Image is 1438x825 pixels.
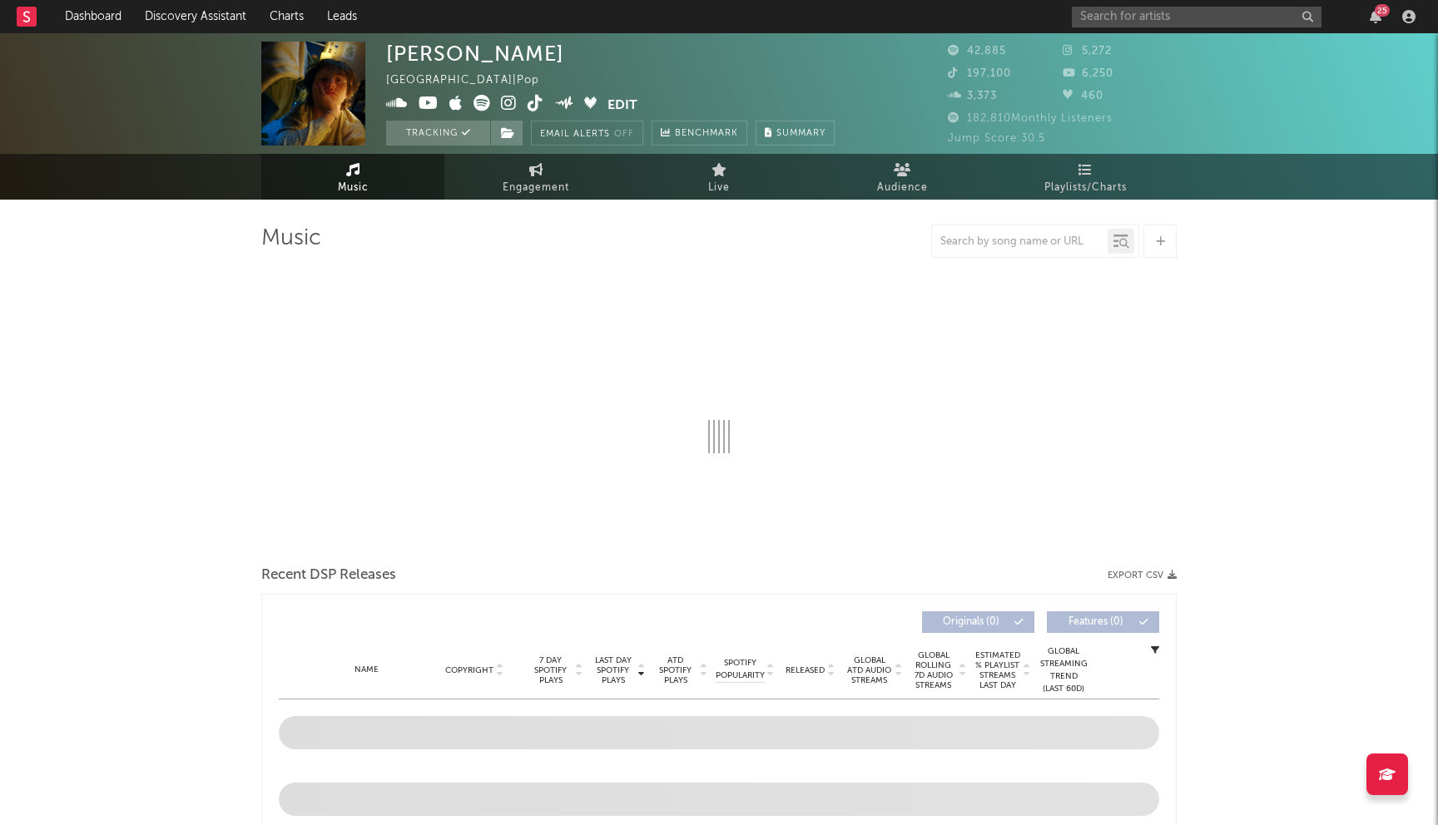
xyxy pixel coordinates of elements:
span: 197,100 [948,68,1011,79]
span: Last Day Spotify Plays [591,655,635,685]
span: Copyright [445,665,493,675]
span: Benchmark [675,124,738,144]
div: [GEOGRAPHIC_DATA] | Pop [386,71,558,91]
span: Originals ( 0 ) [933,617,1009,627]
span: Audience [877,178,928,198]
span: Recent DSP Releases [261,566,396,585]
span: Estimated % Playlist Streams Last Day [974,650,1020,690]
span: Engagement [503,178,569,198]
span: 182,810 Monthly Listeners [948,113,1113,124]
span: Playlists/Charts [1044,178,1127,198]
span: 6,250 [1063,68,1113,79]
div: [PERSON_NAME] [386,42,564,66]
a: Audience [811,154,994,200]
button: Edit [607,95,637,116]
span: Released [786,665,825,675]
span: Summary [776,129,826,138]
span: 460 [1063,91,1103,101]
a: Music [261,154,444,200]
em: Off [614,130,634,139]
input: Search for artists [1072,7,1321,27]
div: Name [312,664,421,676]
span: Global Rolling 7D Audio Streams [910,650,956,690]
span: ATD Spotify Plays [653,655,697,685]
span: Live [708,178,730,198]
button: Tracking [386,121,490,146]
button: Email AlertsOff [531,121,643,146]
span: Music [338,178,369,198]
button: Summary [756,121,835,146]
button: Features(0) [1047,611,1159,633]
input: Search by song name or URL [932,235,1108,249]
a: Engagement [444,154,627,200]
div: 25 [1375,4,1390,17]
span: Jump Score: 30.5 [948,133,1045,144]
span: 7 Day Spotify Plays [528,655,573,685]
span: 42,885 [948,46,1006,57]
span: Global ATD Audio Streams [846,655,892,685]
button: Export CSV [1108,571,1177,580]
a: Playlists/Charts [994,154,1177,200]
span: 5,272 [1063,46,1112,57]
button: 25 [1370,10,1381,23]
span: Spotify Popularity [716,657,765,682]
span: 3,373 [948,91,997,101]
a: Benchmark [652,121,747,146]
div: Global Streaming Trend (Last 60D) [1039,645,1088,695]
span: Features ( 0 ) [1058,617,1134,627]
a: Live [627,154,811,200]
button: Originals(0) [922,611,1034,633]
